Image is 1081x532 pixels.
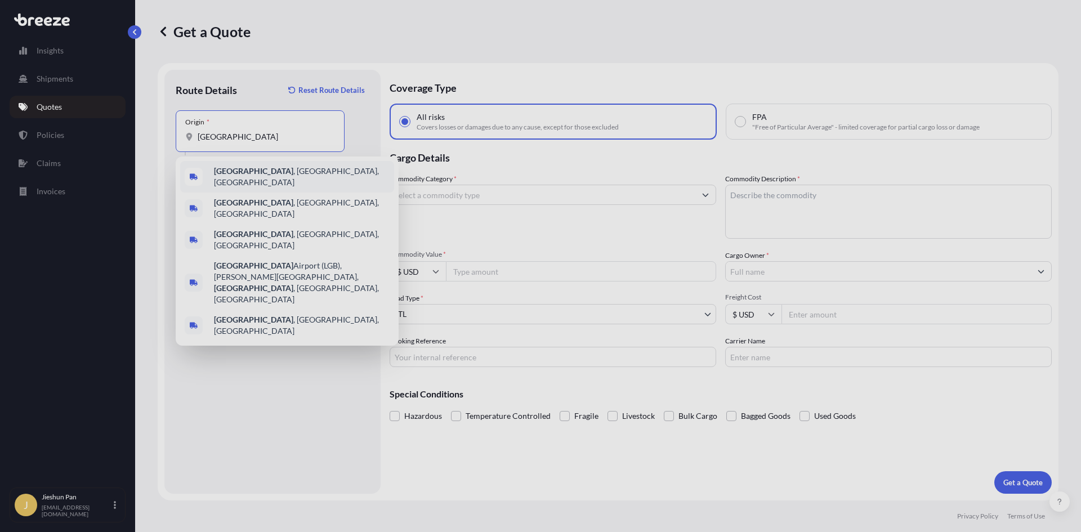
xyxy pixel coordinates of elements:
span: Fragile [574,408,598,424]
span: Temperature Controlled [466,408,551,424]
span: , [GEOGRAPHIC_DATA], [GEOGRAPHIC_DATA] [214,229,390,251]
span: , [GEOGRAPHIC_DATA], [GEOGRAPHIC_DATA] [214,314,390,337]
span: Load Type [390,293,423,304]
input: Origin [198,131,330,142]
span: Freight Cost [725,293,1052,302]
input: Your internal reference [390,347,716,367]
p: Claims [37,158,61,169]
b: [GEOGRAPHIC_DATA] [214,315,293,324]
p: Get a Quote [1003,477,1043,488]
span: "Free of Particular Average" - limited coverage for partial cargo loss or damage [752,123,980,132]
span: Livestock [622,408,655,424]
span: LTL [395,309,407,320]
span: Hazardous [404,408,442,424]
span: Bagged Goods [741,408,790,424]
b: [GEOGRAPHIC_DATA] [214,198,293,207]
label: Carrier Name [725,336,765,347]
div: Show suggestions [176,157,399,346]
p: Route Details [176,83,237,97]
p: Terms of Use [1007,512,1045,521]
b: [GEOGRAPHIC_DATA] [214,229,293,239]
p: Special Conditions [390,390,1052,399]
span: Commodity Value [390,250,716,259]
label: Commodity Category [390,173,457,185]
p: Get a Quote [158,23,251,41]
b: [GEOGRAPHIC_DATA] [214,283,293,293]
p: Coverage Type [390,70,1052,104]
button: Show suggestions [695,185,716,205]
p: Reset Route Details [298,84,365,96]
p: [EMAIL_ADDRESS][DOMAIN_NAME] [42,504,111,517]
p: Jieshun Pan [42,493,111,502]
b: [GEOGRAPHIC_DATA] [214,261,293,270]
span: Bulk Cargo [678,408,717,424]
span: Covers losses or damages due to any cause, except for those excluded [417,123,619,132]
p: Quotes [37,101,62,113]
span: , [GEOGRAPHIC_DATA], [GEOGRAPHIC_DATA] [214,197,390,220]
input: Enter name [725,347,1052,367]
span: Airport (LGB), [PERSON_NAME][GEOGRAPHIC_DATA], , [GEOGRAPHIC_DATA], [GEOGRAPHIC_DATA] [214,260,390,305]
span: Used Goods [814,408,856,424]
label: Cargo Owner [725,250,769,261]
p: Shipments [37,73,73,84]
input: Select a commodity type [390,185,695,205]
span: All risks [417,111,445,123]
button: Show suggestions [1031,261,1051,281]
span: J [24,499,28,511]
label: Commodity Description [725,173,800,185]
span: FPA [752,111,767,123]
p: Invoices [37,186,65,197]
p: Insights [37,45,64,56]
b: [GEOGRAPHIC_DATA] [214,166,293,176]
label: Booking Reference [390,336,446,347]
input: Type amount [446,261,716,281]
p: Policies [37,129,64,141]
p: Cargo Details [390,140,1052,173]
span: , [GEOGRAPHIC_DATA], [GEOGRAPHIC_DATA] [214,166,390,188]
div: Origin [185,118,209,127]
input: Full name [726,261,1031,281]
input: Enter amount [781,304,1052,324]
p: Privacy Policy [957,512,998,521]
